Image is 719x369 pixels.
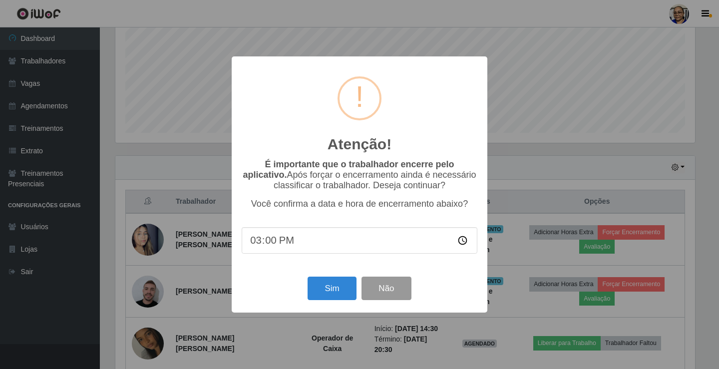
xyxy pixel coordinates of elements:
[308,277,356,300] button: Sim
[361,277,411,300] button: Não
[243,159,454,180] b: É importante que o trabalhador encerre pelo aplicativo.
[242,199,477,209] p: Você confirma a data e hora de encerramento abaixo?
[242,159,477,191] p: Após forçar o encerramento ainda é necessário classificar o trabalhador. Deseja continuar?
[328,135,391,153] h2: Atenção!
